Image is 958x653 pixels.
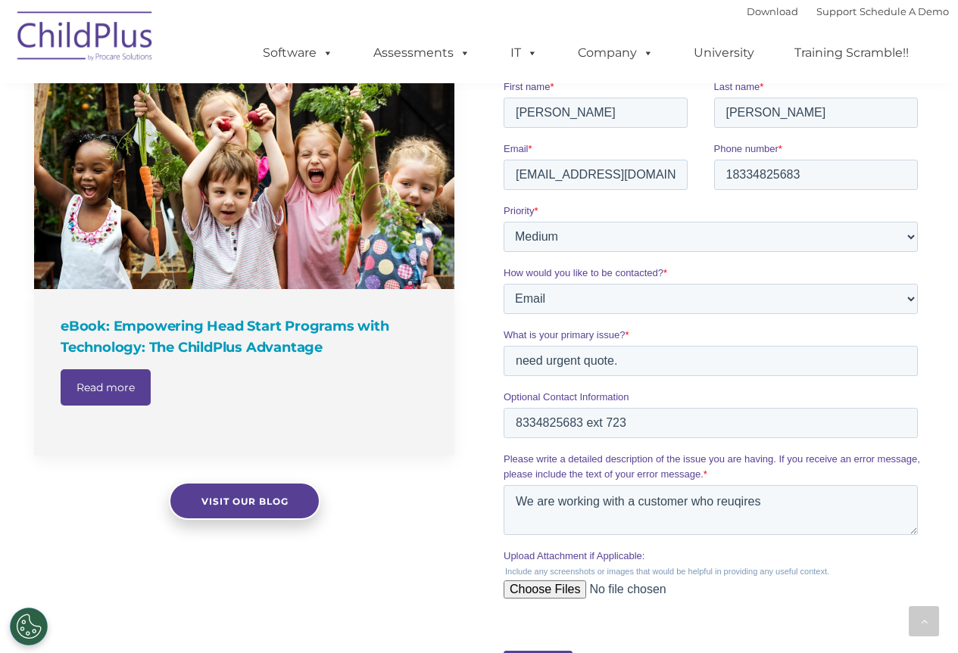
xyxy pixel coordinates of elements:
a: University [679,38,769,68]
a: Assessments [358,38,485,68]
a: Software [248,38,348,68]
img: ChildPlus by Procare Solutions [10,1,161,76]
a: eBook: Empowering Head Start Programs with Technology: The ChildPlus Advantage [34,53,454,289]
a: Schedule A Demo [860,5,949,17]
a: IT [495,38,553,68]
h4: eBook: Empowering Head Start Programs with Technology: The ChildPlus Advantage [61,316,432,358]
a: Read more [61,369,151,406]
a: Visit our blog [169,482,320,520]
font: | [747,5,949,17]
a: Download [747,5,798,17]
span: Visit our blog [201,496,288,507]
a: Company [563,38,669,68]
a: Support [816,5,857,17]
a: Training Scramble!! [779,38,924,68]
